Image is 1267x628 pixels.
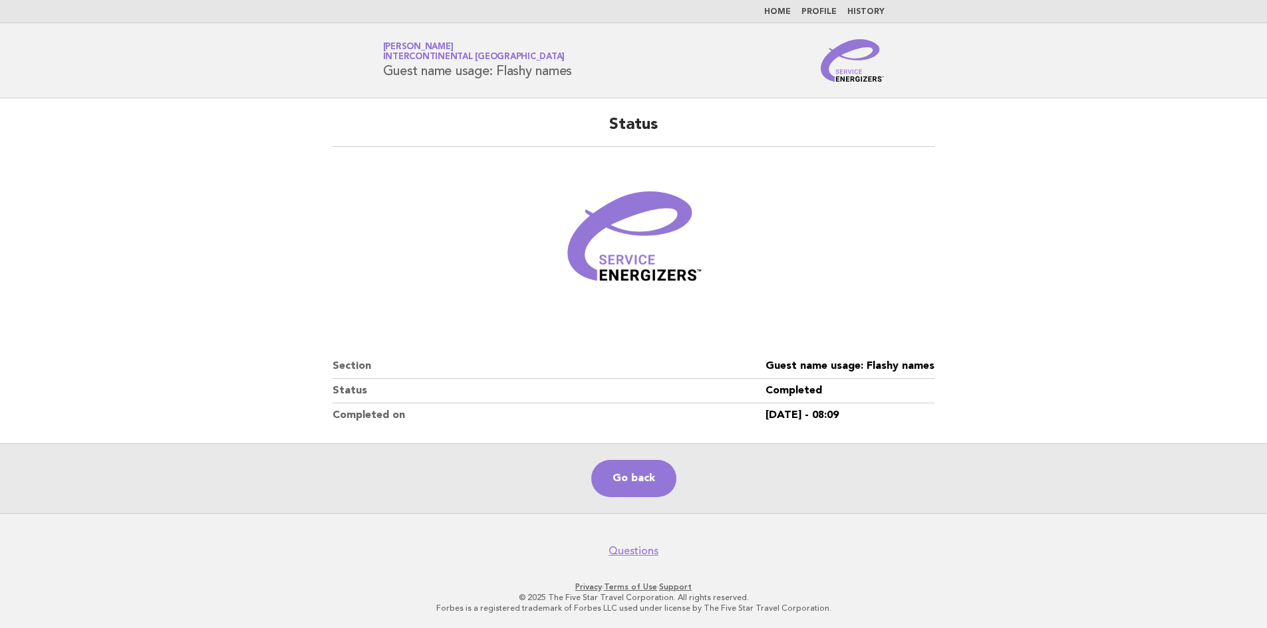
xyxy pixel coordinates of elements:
a: Profile [801,8,837,16]
h1: Guest name usage: Flashy names [383,43,573,78]
span: InterContinental [GEOGRAPHIC_DATA] [383,53,565,62]
p: · · [227,581,1041,592]
a: Go back [591,460,676,497]
dd: Guest name usage: Flashy names [766,354,934,379]
dd: Completed [766,379,934,403]
a: Questions [609,544,658,558]
a: [PERSON_NAME]InterContinental [GEOGRAPHIC_DATA] [383,43,565,61]
p: © 2025 The Five Star Travel Corporation. All rights reserved. [227,592,1041,603]
a: Home [764,8,791,16]
a: Terms of Use [604,582,657,591]
h2: Status [333,114,934,147]
img: Service Energizers [821,39,885,82]
img: Verified [554,163,714,322]
a: Privacy [575,582,602,591]
p: Forbes is a registered trademark of Forbes LLC used under license by The Five Star Travel Corpora... [227,603,1041,613]
a: Support [659,582,692,591]
dt: Status [333,379,766,403]
dt: Completed on [333,403,766,427]
dt: Section [333,354,766,379]
dd: [DATE] - 08:09 [766,403,934,427]
a: History [847,8,885,16]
